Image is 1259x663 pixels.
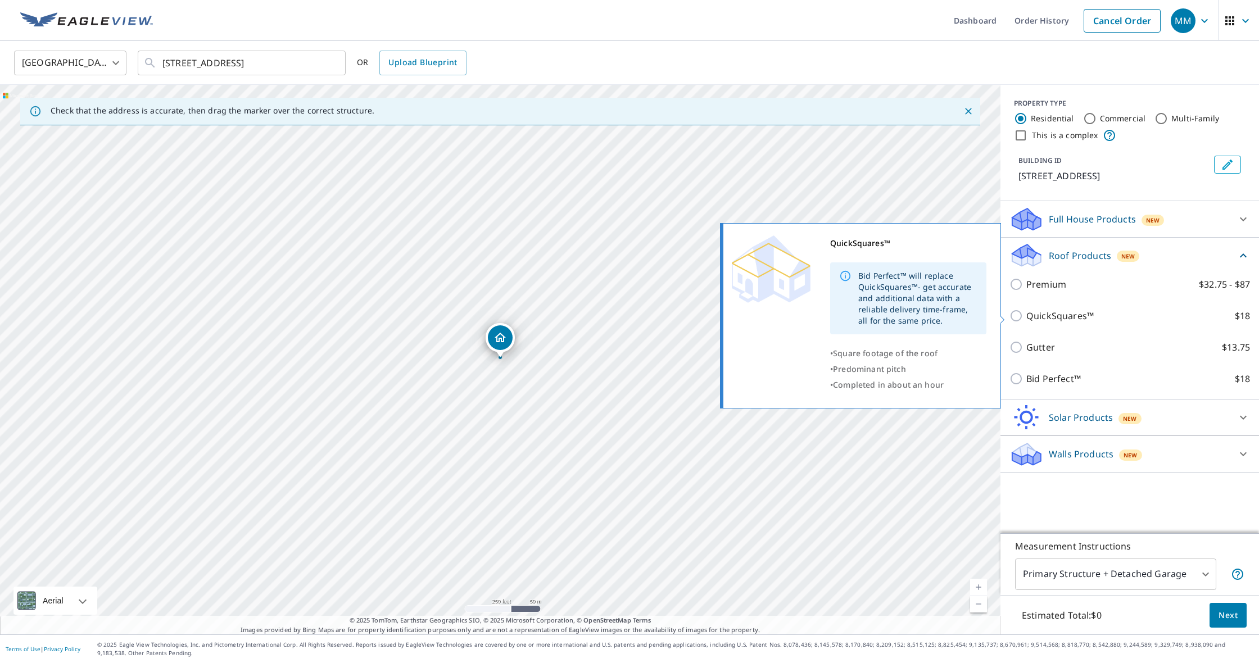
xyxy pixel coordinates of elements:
[162,47,323,79] input: Search by address or latitude-longitude
[830,346,986,361] div: •
[1049,249,1111,262] p: Roof Products
[833,364,906,374] span: Predominant pitch
[1124,451,1137,460] span: New
[1171,113,1219,124] label: Multi-Family
[830,361,986,377] div: •
[1049,447,1113,461] p: Walls Products
[961,104,976,119] button: Close
[1018,156,1062,165] p: BUILDING ID
[1219,608,1238,623] span: Next
[732,235,810,303] img: Premium
[1009,206,1250,233] div: Full House ProductsNew
[1009,441,1250,467] div: Walls ProductsNew
[1018,169,1210,183] p: [STREET_ADDRESS]
[350,616,651,625] span: © 2025 TomTom, Earthstar Geographics SIO, © 2025 Microsoft Corporation, ©
[1084,9,1161,33] a: Cancel Order
[1015,539,1244,553] p: Measurement Instructions
[1026,309,1094,323] p: QuickSquares™
[1009,404,1250,431] div: Solar ProductsNew
[970,596,987,612] a: Current Level 17, Zoom Out
[1032,130,1098,141] label: This is a complex
[1171,8,1195,33] div: MM
[583,616,631,624] a: OpenStreetMap
[970,579,987,596] a: Current Level 17, Zoom In
[1231,567,1244,581] span: Your report will include the primary structure and a detached garage if one exists.
[486,323,515,358] div: Dropped pin, building 1, Residential property, 6933 Maiden Ln San Jose, CA 95120
[13,587,97,615] div: Aerial
[1123,414,1136,423] span: New
[1014,98,1246,108] div: PROPERTY TYPE
[1100,113,1146,124] label: Commercial
[1146,216,1160,225] span: New
[1235,372,1250,385] p: $18
[1015,558,1216,590] div: Primary Structure + Detached Garage
[6,645,40,653] a: Terms of Use
[858,266,977,331] div: Bid Perfect™ will replace QuickSquares™- get accurate and additional data with a reliable deliver...
[14,47,126,79] div: [GEOGRAPHIC_DATA]
[1210,603,1247,628] button: Next
[1026,278,1066,291] p: Premium
[633,616,651,624] a: Terms
[1214,156,1241,174] button: Edit building 1
[1121,252,1135,261] span: New
[833,348,938,358] span: Square footage of the roof
[39,587,67,615] div: Aerial
[1222,340,1250,354] p: $13.75
[1026,372,1081,385] p: Bid Perfect™
[1049,411,1113,424] p: Solar Products
[833,379,944,390] span: Completed in about an hour
[830,235,986,251] div: QuickSquares™
[6,646,80,652] p: |
[97,641,1253,657] p: © 2025 Eagle View Technologies, Inc. and Pictometry International Corp. All Rights Reserved. Repo...
[357,51,467,75] div: OR
[20,12,153,29] img: EV Logo
[1009,242,1250,269] div: Roof ProductsNew
[830,377,986,393] div: •
[388,56,457,70] span: Upload Blueprint
[1013,603,1111,628] p: Estimated Total: $0
[1199,278,1250,291] p: $32.75 - $87
[379,51,466,75] a: Upload Blueprint
[1235,309,1250,323] p: $18
[51,106,374,116] p: Check that the address is accurate, then drag the marker over the correct structure.
[1049,212,1136,226] p: Full House Products
[1026,340,1055,354] p: Gutter
[44,645,80,653] a: Privacy Policy
[1031,113,1074,124] label: Residential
